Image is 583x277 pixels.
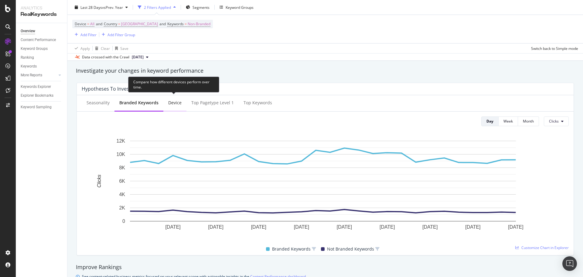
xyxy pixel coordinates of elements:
[102,5,123,10] span: vs Prev. Year
[191,100,234,106] div: Top pagetype Level 1
[82,86,169,92] div: Hypotheses to Investigate - Over Time
[119,165,125,170] text: 8K
[529,43,578,53] button: Switch back to Simple mode
[518,116,539,126] button: Month
[76,263,574,271] div: Improve Rankings
[499,116,518,126] button: Week
[87,100,110,106] div: Seasonality
[521,245,569,250] span: Customize Chart in Explorer
[531,46,578,51] div: Switch back to Simple mode
[128,77,219,92] div: Compare how different devices perform over time.
[80,46,90,51] div: Apply
[82,54,129,60] div: Data crossed with the Crawl
[144,5,171,10] div: 2 Filters Applied
[508,224,523,229] text: [DATE]
[562,256,577,271] div: Open Intercom Messenger
[90,20,94,28] span: All
[72,31,97,38] button: Add Filter
[21,92,63,99] a: Explorer Bookmarks
[544,116,569,126] button: Clicks
[119,192,125,197] text: 4K
[21,46,63,52] a: Keyword Groups
[21,46,48,52] div: Keyword Groups
[244,100,272,106] div: Top Keywords
[251,224,266,229] text: [DATE]
[193,5,210,10] span: Segments
[21,28,35,34] div: Overview
[87,21,89,26] span: =
[380,224,395,229] text: [DATE]
[208,224,223,229] text: [DATE]
[159,21,166,26] span: and
[119,178,125,184] text: 6K
[80,32,97,37] div: Add Filter
[21,37,56,43] div: Content Performance
[337,224,352,229] text: [DATE]
[120,46,128,51] div: Save
[21,84,51,90] div: Keywords Explorer
[93,43,110,53] button: Clear
[167,21,184,26] span: Keywords
[481,116,499,126] button: Day
[21,28,63,34] a: Overview
[72,43,90,53] button: Apply
[515,245,569,250] a: Customize Chart in Explorer
[465,224,480,229] text: [DATE]
[422,224,438,229] text: [DATE]
[165,224,180,229] text: [DATE]
[118,21,120,26] span: =
[132,54,144,60] span: 2025 Aug. 10th
[185,21,187,26] span: =
[21,104,52,110] div: Keyword Sampling
[119,205,125,210] text: 2K
[113,43,128,53] button: Save
[486,119,493,124] div: Day
[21,72,57,78] a: More Reports
[99,31,135,38] button: Add Filter Group
[21,63,63,70] a: Keywords
[21,5,62,11] div: Analytics
[135,2,178,12] button: 2 Filters Applied
[503,119,513,124] div: Week
[21,11,62,18] div: RealKeywords
[104,21,117,26] span: Country
[80,5,102,10] span: Last 28 Days
[119,100,159,106] div: Branded Keywords
[129,54,151,61] button: [DATE]
[294,224,309,229] text: [DATE]
[121,20,158,28] span: [GEOGRAPHIC_DATA]
[21,63,37,70] div: Keywords
[21,37,63,43] a: Content Performance
[107,32,135,37] div: Add Filter Group
[21,84,63,90] a: Keywords Explorer
[549,119,559,124] span: Clicks
[122,219,125,224] text: 0
[21,104,63,110] a: Keyword Sampling
[168,100,182,106] div: Device
[75,21,86,26] span: Device
[96,21,102,26] span: and
[82,138,564,238] svg: A chart.
[72,2,130,12] button: Last 28 DaysvsPrev. Year
[117,152,125,157] text: 10K
[117,138,125,144] text: 12K
[21,54,63,61] a: Ranking
[183,2,212,12] button: Segments
[21,92,53,99] div: Explorer Bookmarks
[226,5,254,10] div: Keyword Groups
[327,245,374,253] span: Not Branded Keywords
[101,46,110,51] div: Clear
[188,20,210,28] span: Non-Branded
[217,2,256,12] button: Keyword Groups
[97,175,102,188] text: Clicks
[76,67,574,75] div: Investigate your changes in keyword performance
[21,72,42,78] div: More Reports
[523,119,534,124] div: Month
[272,245,311,253] span: Branded Keywords
[21,54,34,61] div: Ranking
